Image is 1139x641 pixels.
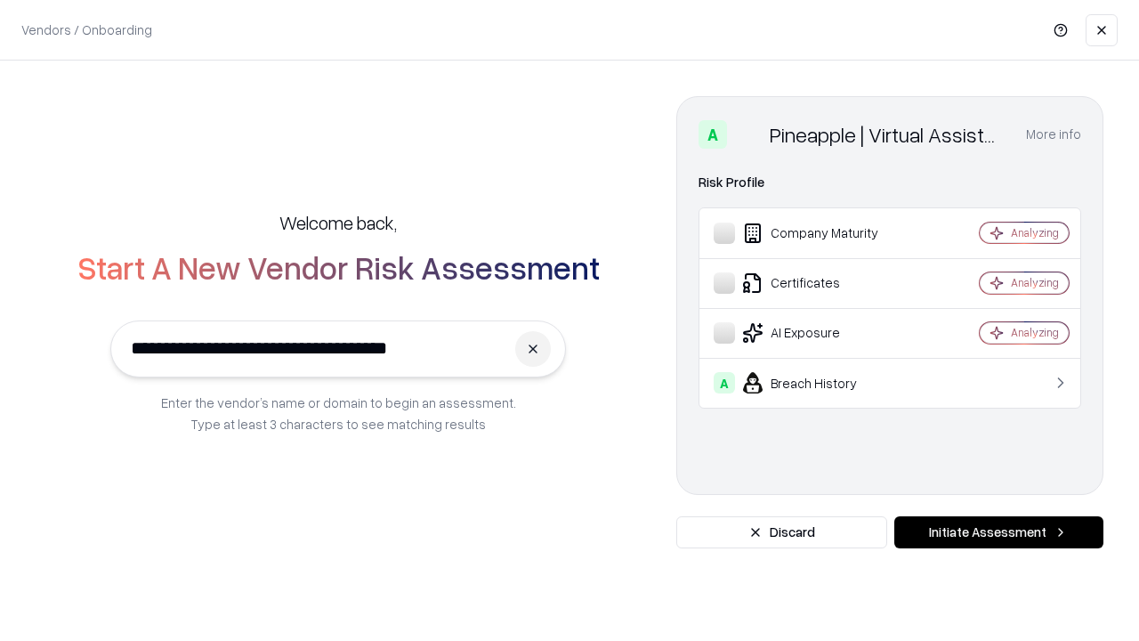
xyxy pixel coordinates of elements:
[714,372,735,394] div: A
[676,516,887,548] button: Discard
[714,372,926,394] div: Breach History
[279,210,397,235] h5: Welcome back,
[714,322,926,344] div: AI Exposure
[21,20,152,39] p: Vendors / Onboarding
[894,516,1103,548] button: Initiate Assessment
[699,120,727,149] div: A
[1026,118,1081,150] button: More info
[1011,225,1059,240] div: Analyzing
[1011,325,1059,340] div: Analyzing
[714,272,926,294] div: Certificates
[770,120,1005,149] div: Pineapple | Virtual Assistant Agency
[699,172,1081,193] div: Risk Profile
[714,223,926,244] div: Company Maturity
[1011,275,1059,290] div: Analyzing
[161,392,516,434] p: Enter the vendor’s name or domain to begin an assessment. Type at least 3 characters to see match...
[77,249,600,285] h2: Start A New Vendor Risk Assessment
[734,120,763,149] img: Pineapple | Virtual Assistant Agency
